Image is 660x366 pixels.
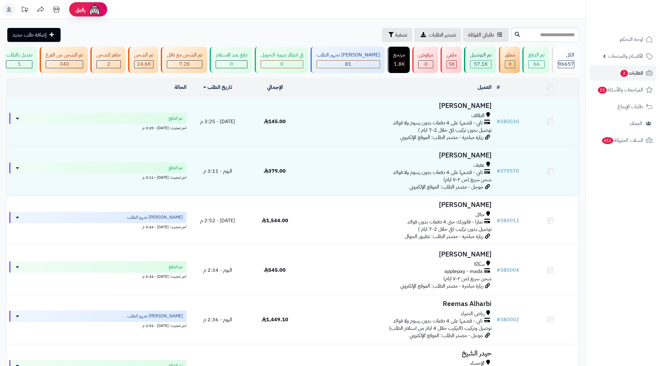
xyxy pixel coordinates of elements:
a: تم الشحن مع ناقل 7.2K [160,47,208,73]
div: معلق [505,51,515,59]
div: 0 [216,61,247,68]
span: 379.00 [264,167,286,175]
span: المراجعات والأسئلة [597,85,643,94]
a: تم الدفع 66 [521,47,551,73]
span: 145.00 [264,118,286,125]
span: الطائف [471,112,485,119]
span: [DATE] - 3:25 م [200,118,235,125]
span: الطلبات [620,69,643,77]
span: 545.00 [264,266,286,274]
div: جاهز للشحن [96,51,121,59]
div: 24586 [134,61,153,68]
a: السلات المتروكة411 [590,133,656,148]
span: شحن سريع (من ٢-٧ ايام) [443,275,492,283]
div: تعديل بالطلب [6,51,32,59]
span: 0 [424,60,428,68]
a: تم التوصيل 57.1K [463,47,498,73]
a: تاريخ الطلب [203,83,232,91]
span: زيارة مباشرة - مصدر الطلب: الموقع الإلكتروني [400,134,483,141]
span: 1,449.10 [262,316,288,323]
a: #380030 [497,118,519,125]
a: تم الشحن 24.6K [127,47,160,73]
span: [PERSON_NAME] تجهيز الطلب [127,313,183,319]
span: تم الدفع [169,165,183,171]
a: العملاء [590,116,656,131]
span: 15 [598,87,607,94]
a: الإجمالي [267,83,283,91]
a: طلباتي المُوكلة [463,28,509,42]
span: توصيل بدون تركيب (في خلال 2-7 ايام ) [418,225,492,233]
div: 66 [529,61,544,68]
span: توصيل بدون تركيب (في خلال 2-7 ايام ) [418,126,492,134]
div: الكل [558,51,574,59]
div: 1847 [394,61,405,68]
span: تابي - قسّمها على 4 دفعات بدون رسوم ولا فوائد [393,119,483,127]
span: 411 [602,137,613,144]
div: اخر تحديث: [DATE] - 3:24 م [9,223,186,230]
a: المراجعات والأسئلة15 [590,82,656,97]
a: #380002 [497,316,519,323]
span: السلات المتروكة [601,136,643,145]
a: طلبات الإرجاع [590,99,656,114]
span: شحن سريع (من ٢-٧ ايام) [443,176,492,183]
a: ملغي 5K [439,47,463,73]
a: تم الشحن من الفرع 340 [38,47,89,73]
span: 7.2K [179,60,190,68]
div: تم التوصيل [470,51,492,59]
span: تمارا - فاتورتك حتى 4 دفعات بدون فوائد [407,218,483,226]
span: تابي - قسّمها على 4 دفعات بدون رسوم ولا فوائد [393,169,483,176]
div: 7222 [167,61,202,68]
span: عفيف [474,162,485,169]
h3: [PERSON_NAME] [306,251,492,258]
span: زيارة مباشرة - مصدر الطلب: الموقع الإلكتروني [400,282,483,290]
h3: [PERSON_NAME] [306,102,492,110]
span: # [497,118,500,125]
div: ملغي [447,51,457,59]
div: مرفوض [418,51,433,59]
div: تم الشحن [134,51,154,59]
div: اخر تحديث: [DATE] - 3:11 م [9,174,186,180]
span: العملاء [630,119,642,128]
img: logo-2.png [617,5,654,18]
span: 340 [60,60,69,68]
span: 2 [620,70,628,77]
span: اليوم - 3:11 م [203,167,232,175]
div: 1 [6,61,32,68]
span: 2 [107,60,110,68]
div: 4998 [447,61,456,68]
span: 96657 [558,60,574,68]
span: حائل [475,211,485,218]
a: [PERSON_NAME] تجهيز الطلب 81 [309,47,386,73]
div: 0 [505,61,515,68]
span: 0 [230,60,233,68]
span: 1,544.00 [262,217,288,224]
span: 5K [448,60,455,68]
span: زيارة مباشرة - مصدر الطلب: تطبيق الجوال [405,233,483,240]
a: #380013 [497,217,519,224]
span: تصفية [395,31,407,39]
span: # [497,266,500,274]
div: 340 [46,61,83,68]
a: تصدير الطلبات [414,28,461,42]
a: مرتجع 1.8K [386,47,411,73]
div: اخر تحديث: [DATE] - 2:34 م [9,273,186,279]
span: تابي - قسّمها على 4 دفعات بدون رسوم ولا فوائد [393,317,483,325]
a: دفع عند الاستلام 0 [208,47,253,73]
a: لوحة التحكم [590,32,656,47]
a: الطلبات2 [590,65,656,81]
span: [DATE] - 2:52 م [200,217,235,224]
a: الحالة [174,83,186,91]
span: 24.6K [137,60,151,68]
span: 57.1K [474,60,488,68]
span: 1.8K [394,60,405,68]
span: تم الدفع [169,264,183,270]
a: العميل [478,83,492,91]
div: تم الدفع [528,51,545,59]
h3: [PERSON_NAME] [306,152,492,159]
div: 0 [419,61,433,68]
span: اليوم - 2:36 م [203,316,232,323]
a: #379570 [497,167,519,175]
div: [PERSON_NAME] تجهيز الطلب [317,51,380,59]
span: الأقسام والمنتجات [608,52,643,61]
a: #380004 [497,266,519,274]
